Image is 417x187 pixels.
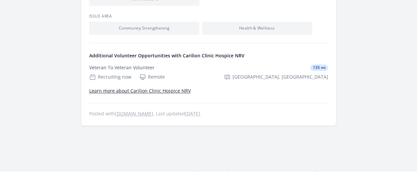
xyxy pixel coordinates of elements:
[310,64,328,71] span: 135 mi
[89,111,328,116] p: Posted with . Last updated .
[202,22,312,35] li: Health & Wellness
[89,22,199,35] li: Community Strengthening
[185,110,200,117] abbr: Mon, Jan 30, 2023 5:13 AM
[89,64,155,71] div: Veteran To Veteran Volunteer
[233,74,328,80] span: [GEOGRAPHIC_DATA], [GEOGRAPHIC_DATA]
[87,59,331,86] a: Veteran To Veteran Volunteer 135 mi Recruiting now Remote [GEOGRAPHIC_DATA], [GEOGRAPHIC_DATA]
[89,14,328,19] h3: Issue area
[89,74,131,80] div: Recruiting now
[89,52,328,59] h4: Additional Volunteer Opportunities with Carilion Clinic Hospice NRV
[139,74,165,80] div: Remote
[115,110,153,117] a: [DOMAIN_NAME]
[89,88,191,94] a: Learn more about Carilion Clinic Hospice NRV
